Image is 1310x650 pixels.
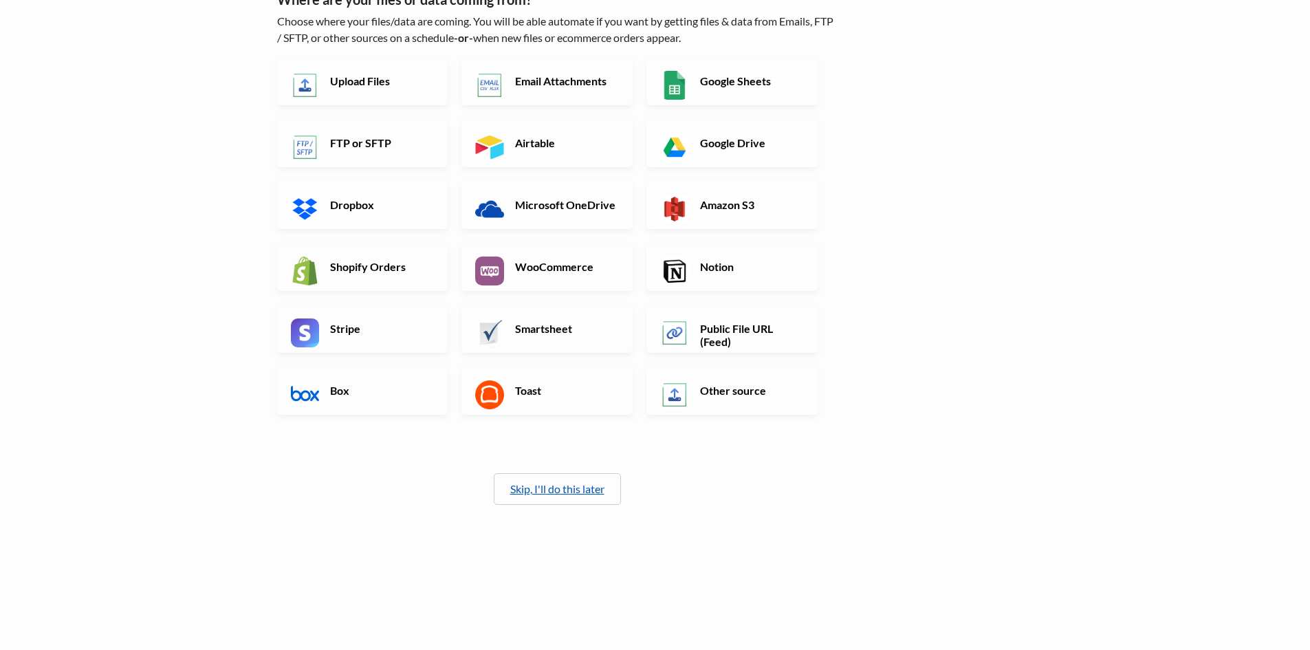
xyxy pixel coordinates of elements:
h6: Upload Files [327,74,435,87]
h6: Dropbox [327,198,435,211]
a: Toast [461,367,633,415]
img: Other Source App & API [660,380,689,409]
h6: Other source [697,384,805,397]
img: Airtable App & API [475,133,504,162]
img: Box App & API [291,380,320,409]
h6: Google Sheets [697,74,805,87]
h6: Google Drive [697,136,805,149]
a: Airtable [461,119,633,167]
h6: Smartsheet [512,322,620,335]
img: Amazon S3 App & API [660,195,689,224]
a: Stripe [277,305,448,353]
a: Upload Files [277,57,448,105]
a: Box [277,367,448,415]
img: Stripe App & API [291,318,320,347]
a: Other source [646,367,818,415]
img: Toast App & API [475,380,504,409]
img: WooCommerce App & API [475,257,504,285]
h6: Airtable [512,136,620,149]
img: Smartsheet App & API [475,318,504,347]
h6: Shopify Orders [327,260,435,273]
img: Google Sheets App & API [660,71,689,100]
a: WooCommerce [461,243,633,291]
img: Google Drive App & API [660,133,689,162]
a: Shopify Orders [277,243,448,291]
a: Smartsheet [461,305,633,353]
a: Notion [646,243,818,291]
h6: Microsoft OneDrive [512,198,620,211]
iframe: Drift Widget Chat Controller [1241,581,1293,633]
a: Amazon S3 [646,181,818,229]
a: Microsoft OneDrive [461,181,633,229]
h6: FTP or SFTP [327,136,435,149]
a: Google Sheets [646,57,818,105]
img: Microsoft OneDrive App & API [475,195,504,224]
b: -or- [454,31,473,44]
img: Notion App & API [660,257,689,285]
h6: Amazon S3 [697,198,805,211]
img: Public File URL App & API [660,318,689,347]
h6: Box [327,384,435,397]
h6: Email Attachments [512,74,620,87]
a: FTP or SFTP [277,119,448,167]
a: Dropbox [277,181,448,229]
h6: Notion [697,260,805,273]
img: Email New CSV or XLSX File App & API [475,71,504,100]
p: Choose where your files/data are coming. You will be able automate if you want by getting files &... [277,13,838,46]
img: Dropbox App & API [291,195,320,224]
img: FTP or SFTP App & API [291,133,320,162]
a: Google Drive [646,119,818,167]
h6: Toast [512,384,620,397]
img: Upload Files App & API [291,71,320,100]
h6: Public File URL (Feed) [697,322,805,348]
img: Shopify App & API [291,257,320,285]
a: Public File URL (Feed) [646,305,818,353]
a: Skip, I'll do this later [510,482,604,495]
h6: Stripe [327,322,435,335]
a: Email Attachments [461,57,633,105]
h6: WooCommerce [512,260,620,273]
